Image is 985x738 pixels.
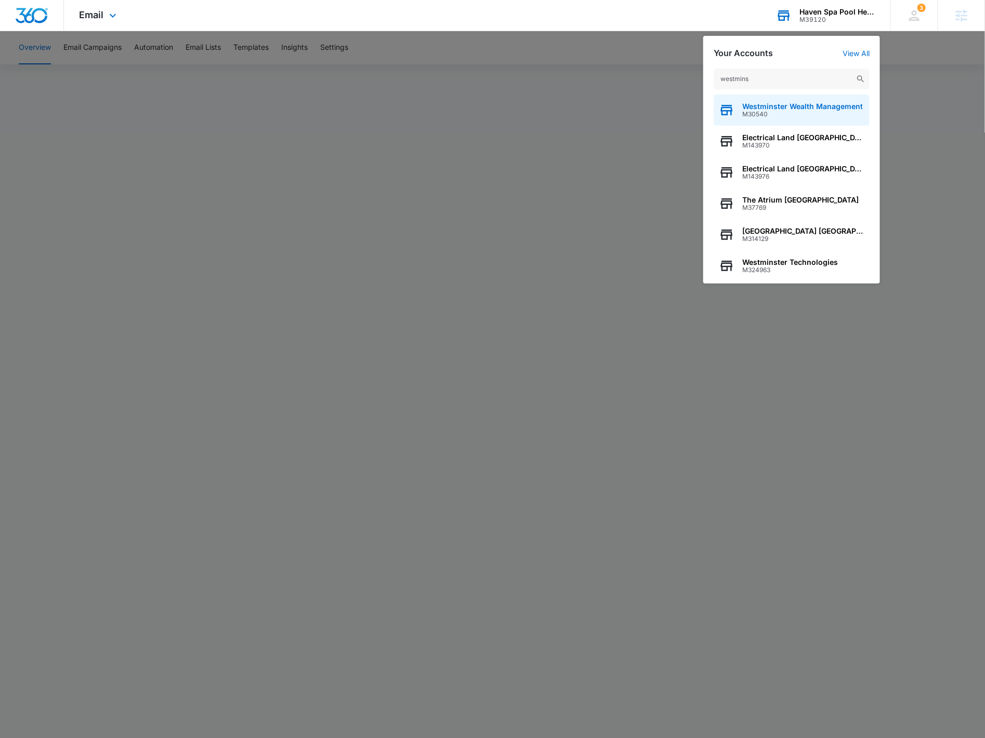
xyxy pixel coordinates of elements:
[742,102,863,111] span: Westminster Wealth Management
[714,157,870,188] button: Electrical Land [GEOGRAPHIC_DATA]M143976
[714,126,870,157] button: Electrical Land [GEOGRAPHIC_DATA]M143970
[714,219,870,250] button: [GEOGRAPHIC_DATA] [GEOGRAPHIC_DATA]M314129
[80,9,104,20] span: Email
[714,48,773,58] h2: Your Accounts
[843,49,870,58] a: View All
[799,16,875,23] div: account id
[742,204,859,211] span: M37769
[742,165,864,173] span: Electrical Land [GEOGRAPHIC_DATA]
[714,188,870,219] button: The Atrium [GEOGRAPHIC_DATA]M37769
[742,111,863,118] span: M30540
[742,258,838,266] span: Westminster Technologies
[742,196,859,204] span: The Atrium [GEOGRAPHIC_DATA]
[917,4,926,12] span: 3
[742,227,864,235] span: [GEOGRAPHIC_DATA] [GEOGRAPHIC_DATA]
[742,142,864,149] span: M143970
[714,95,870,126] button: Westminster Wealth ManagementM30540
[714,69,870,89] input: Search Accounts
[917,4,926,12] div: notifications count
[714,250,870,281] button: Westminster TechnologiesM324963
[742,235,864,243] span: M314129
[742,133,864,142] span: Electrical Land [GEOGRAPHIC_DATA]
[742,266,838,274] span: M324963
[742,173,864,180] span: M143976
[799,8,875,16] div: account name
